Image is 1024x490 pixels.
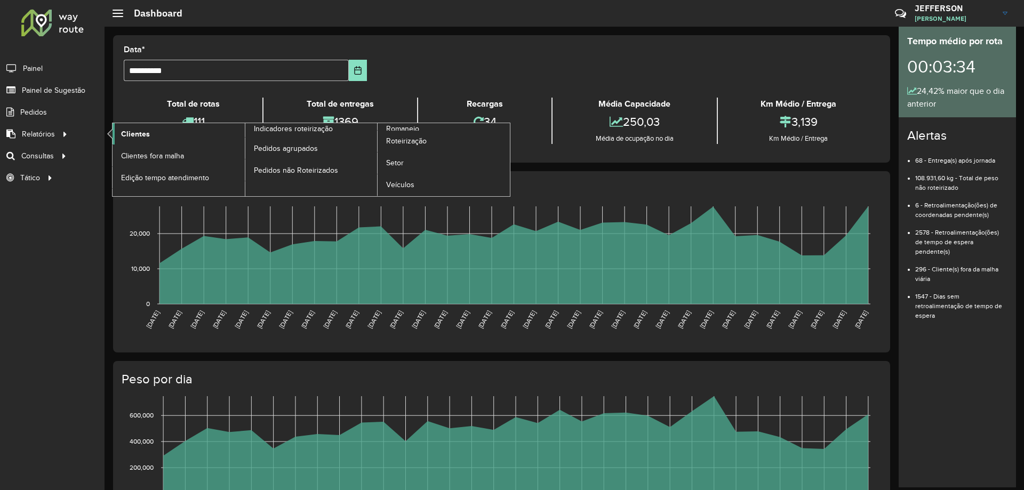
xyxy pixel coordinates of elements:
li: 6 - Retroalimentação(ões) de coordenadas pendente(s) [915,192,1007,220]
div: Média Capacidade [555,98,714,110]
text: [DATE] [632,309,647,330]
text: [DATE] [831,309,847,330]
a: Pedidos não Roteirizados [245,159,378,181]
text: [DATE] [455,309,470,330]
h4: Alertas [907,128,1007,143]
div: Média de ocupação no dia [555,133,714,144]
span: Painel [23,63,43,74]
text: [DATE] [255,309,271,330]
text: [DATE] [388,309,404,330]
span: Consultas [21,150,54,162]
div: 1369 [266,110,414,133]
text: [DATE] [787,309,803,330]
span: Indicadores roteirização [254,123,333,134]
text: [DATE] [654,309,670,330]
text: 200,000 [130,464,154,471]
span: Pedidos agrupados [254,143,318,154]
text: [DATE] [189,309,205,330]
text: [DATE] [566,309,581,330]
span: Clientes [121,128,150,140]
span: Pedidos não Roteirizados [254,165,338,176]
a: Edição tempo atendimento [113,167,245,188]
a: Contato Rápido [889,2,912,25]
a: Roteirização [378,131,510,152]
text: [DATE] [699,309,714,330]
a: Veículos [378,174,510,196]
text: [DATE] [322,309,338,330]
div: 24,42% maior que o dia anterior [907,85,1007,110]
text: [DATE] [499,309,515,330]
text: [DATE] [809,309,825,330]
label: Data [124,43,145,56]
span: Tático [20,172,40,183]
text: [DATE] [211,309,227,330]
text: [DATE] [300,309,315,330]
div: 3,139 [721,110,877,133]
text: [DATE] [411,309,426,330]
span: Veículos [386,179,414,190]
div: 00:03:34 [907,49,1007,85]
text: 0 [146,300,150,307]
text: 600,000 [130,412,154,419]
a: Setor [378,152,510,174]
a: Clientes fora malha [113,145,245,166]
div: Total de rotas [126,98,260,110]
text: [DATE] [543,309,559,330]
div: 34 [421,110,549,133]
text: [DATE] [521,309,537,330]
a: Pedidos agrupados [245,138,378,159]
span: Clientes fora malha [121,150,184,162]
text: [DATE] [743,309,758,330]
a: Indicadores roteirização [113,123,378,196]
li: 2578 - Retroalimentação(ões) de tempo de espera pendente(s) [915,220,1007,256]
a: Clientes [113,123,245,144]
text: [DATE] [721,309,736,330]
div: 250,03 [555,110,714,133]
text: [DATE] [765,309,780,330]
li: 68 - Entrega(s) após jornada [915,148,1007,165]
text: [DATE] [610,309,626,330]
div: Tempo médio por rota [907,34,1007,49]
text: 20,000 [130,230,150,237]
div: Total de entregas [266,98,414,110]
text: [DATE] [234,309,249,330]
text: [DATE] [145,309,161,330]
li: 1547 - Dias sem retroalimentação de tempo de espera [915,284,1007,320]
div: Km Médio / Entrega [721,98,877,110]
h2: Dashboard [123,7,182,19]
span: Edição tempo atendimento [121,172,209,183]
span: Painel de Sugestão [22,85,85,96]
li: 108.931,60 kg - Total de peso não roteirizado [915,165,1007,192]
div: 111 [126,110,260,133]
h3: JEFFERSON [915,3,995,13]
span: Relatórios [22,128,55,140]
text: 400,000 [130,438,154,445]
text: [DATE] [433,309,448,330]
button: Choose Date [349,60,367,81]
text: [DATE] [477,309,492,330]
text: [DATE] [853,309,869,330]
span: Pedidos [20,107,47,118]
span: [PERSON_NAME] [915,14,995,23]
text: [DATE] [344,309,359,330]
li: 296 - Cliente(s) fora da malha viária [915,256,1007,284]
text: [DATE] [676,309,692,330]
text: [DATE] [278,309,293,330]
text: [DATE] [366,309,382,330]
span: Roteirização [386,135,427,147]
div: Recargas [421,98,549,110]
text: 10,000 [131,265,150,272]
a: Romaneio [245,123,510,196]
text: [DATE] [588,309,603,330]
span: Setor [386,157,404,168]
text: [DATE] [167,309,182,330]
div: Km Médio / Entrega [721,133,877,144]
h4: Peso por dia [122,372,879,387]
span: Romaneio [386,123,419,134]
